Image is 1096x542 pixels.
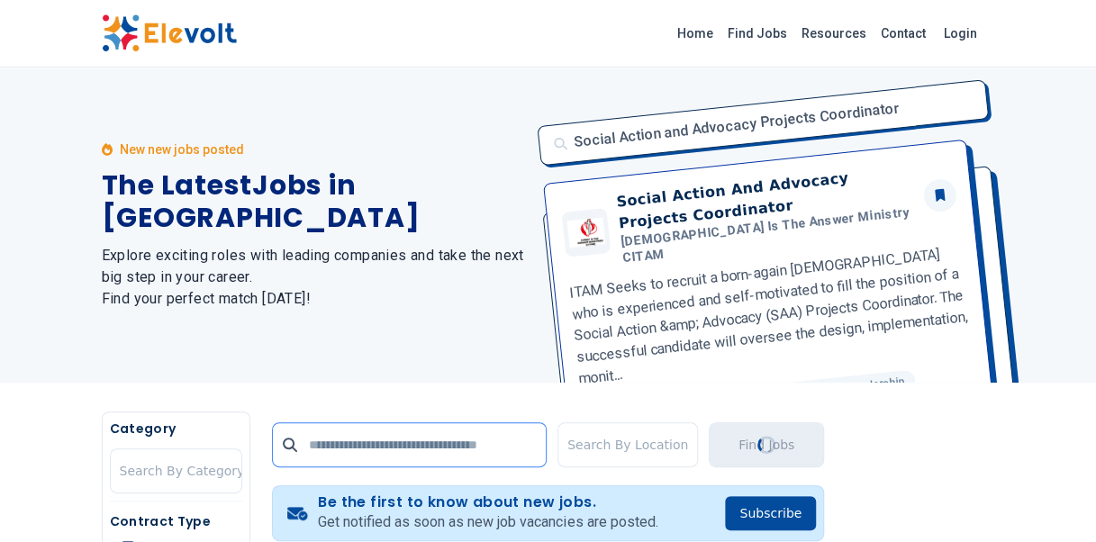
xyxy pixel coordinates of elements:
[102,169,527,234] h1: The Latest Jobs in [GEOGRAPHIC_DATA]
[102,245,527,310] h2: Explore exciting roles with leading companies and take the next big step in your career. Find you...
[874,19,933,48] a: Contact
[110,512,242,530] h5: Contract Type
[318,511,657,533] p: Get notified as soon as new job vacancies are posted.
[670,19,720,48] a: Home
[754,432,779,457] div: Loading...
[120,140,244,158] p: New new jobs posted
[720,19,794,48] a: Find Jobs
[794,19,874,48] a: Resources
[318,493,657,511] h4: Be the first to know about new jobs.
[709,422,824,467] button: Find JobsLoading...
[102,14,237,52] img: Elevolt
[110,420,242,438] h5: Category
[725,496,816,530] button: Subscribe
[933,15,988,51] a: Login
